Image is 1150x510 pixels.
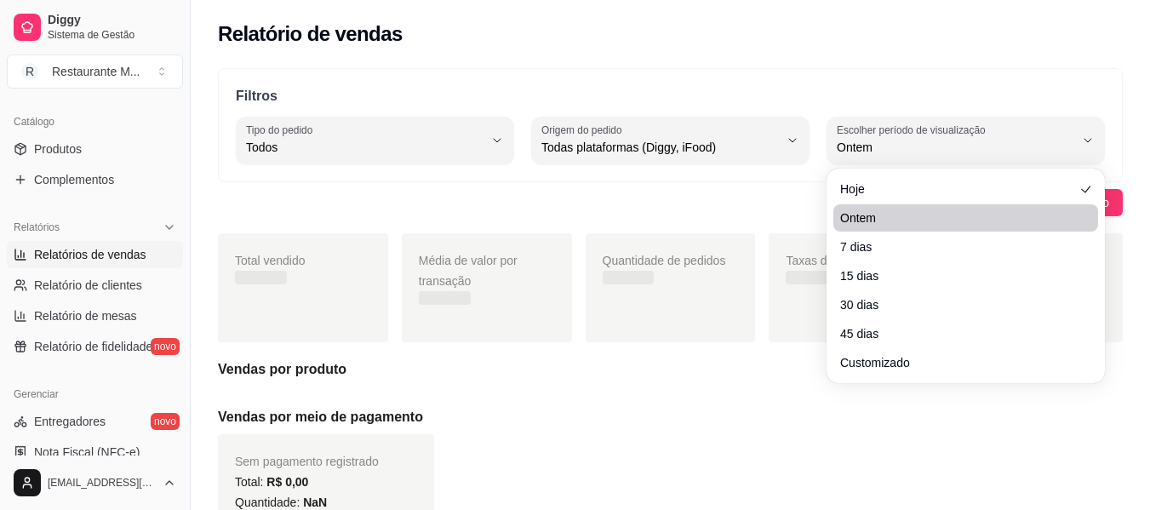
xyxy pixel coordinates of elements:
span: R [21,63,38,80]
span: 7 dias [840,238,1074,255]
span: Produtos [34,140,82,158]
span: Taxas de entrega [786,254,877,267]
span: Diggy [48,13,176,28]
span: Média de valor por transação [419,254,518,288]
span: Customizado [840,354,1074,371]
h2: Relatório de vendas [218,20,403,48]
div: Gerenciar [7,381,183,408]
span: Relatório de clientes [34,277,142,294]
span: 45 dias [840,325,1074,342]
label: Escolher período de visualização [837,123,991,137]
span: [EMAIL_ADDRESS][DOMAIN_NAME] [48,476,156,490]
span: Relatório de mesas [34,307,137,324]
span: Quantidade de pedidos [603,254,726,267]
span: Total vendido [235,254,306,267]
span: Sistema de Gestão [48,28,176,42]
span: Sem pagamento registrado [235,455,379,468]
span: Nota Fiscal (NFC-e) [34,444,140,461]
span: NaN [303,496,327,509]
span: Todas plataformas (Diggy, iFood) [541,139,779,156]
span: Complementos [34,171,114,188]
div: Catálogo [7,108,183,135]
h5: Vendas por produto [218,359,1123,380]
span: Ontem [837,139,1074,156]
h5: Vendas por meio de pagamento [218,407,1123,427]
span: 30 dias [840,296,1074,313]
span: R$ 0,00 [266,475,308,489]
span: Relatório de fidelidade [34,338,152,355]
span: Quantidade: [235,496,327,509]
span: Relatórios [14,221,60,234]
label: Origem do pedido [541,123,627,137]
span: Entregadores [34,413,106,430]
span: Todos [246,139,483,156]
span: Relatórios de vendas [34,246,146,263]
div: Restaurante M ... [52,63,140,80]
button: Select a team [7,54,183,89]
span: Ontem [840,209,1074,226]
label: Tipo do pedido [246,123,318,137]
p: Filtros [236,86,1105,106]
span: Total: [235,475,308,489]
span: 15 dias [840,267,1074,284]
span: Hoje [840,181,1074,198]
